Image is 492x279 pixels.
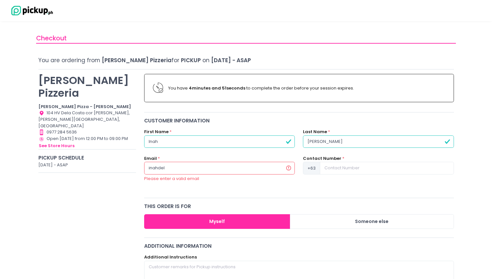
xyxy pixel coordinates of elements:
[102,56,171,64] span: [PERSON_NAME] Pizzeria
[38,129,136,135] div: 0977 284 5636
[144,202,454,210] div: this order is for
[189,85,245,91] b: 4 minutes and 51 seconds
[144,214,290,229] button: Myself
[303,155,341,162] label: Contact Number
[144,175,295,182] div: Please enter a valid email
[38,142,75,149] button: see store hours
[38,162,136,168] div: [DATE] - ASAP
[38,74,136,99] p: [PERSON_NAME] Pizzeria
[144,135,295,148] input: First Name
[144,254,197,260] label: Additional Instructions
[38,135,136,149] div: Open [DATE] from 12:00 PM to 09:00 PM
[38,110,136,129] div: 104 HV Dela Costa cor [PERSON_NAME], [PERSON_NAME][GEOGRAPHIC_DATA], [GEOGRAPHIC_DATA]
[38,56,454,64] div: You are ordering from for on
[211,56,251,64] span: [DATE] - ASAP
[144,162,295,174] input: Email
[303,162,320,174] span: +63
[320,162,454,174] input: Contact Number
[168,85,445,91] div: You have to complete the order before your session expires.
[38,154,136,161] div: Pickup Schedule
[38,104,131,110] b: [PERSON_NAME] Pizza - [PERSON_NAME]
[181,56,201,64] span: Pickup
[144,117,454,124] div: Customer Information
[144,242,454,250] div: Additional Information
[290,214,454,229] button: Someone else
[36,34,456,44] div: Checkout
[144,155,157,162] label: Email
[303,129,327,135] label: Last Name
[144,129,169,135] label: First Name
[144,214,454,229] div: Large button group
[303,135,454,148] input: Last Name
[8,5,54,16] img: logo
